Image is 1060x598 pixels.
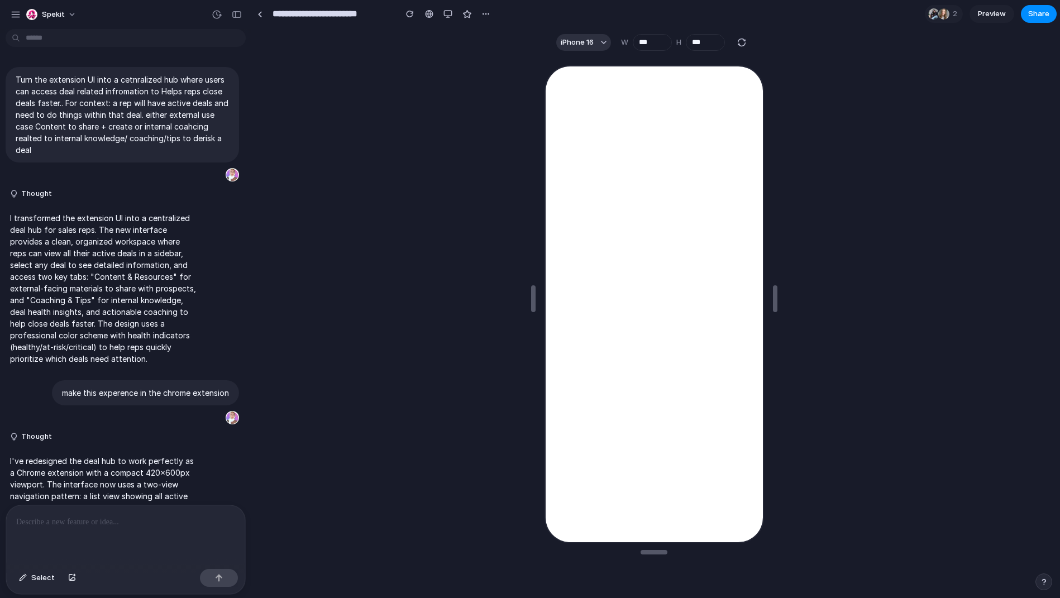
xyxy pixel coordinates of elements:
span: Share [1028,8,1049,20]
label: H [676,37,681,48]
button: iPhone 16 [556,34,611,51]
span: Spekit [42,9,65,20]
label: W [621,37,628,48]
a: Preview [970,5,1014,23]
p: make this experence in the chrome extension [62,387,229,399]
span: iPhone 16 [561,37,594,48]
p: I transformed the extension UI into a centralized deal hub for sales reps. The new interface prov... [10,212,197,365]
div: 2 [925,5,963,23]
span: 2 [953,8,961,20]
button: Share [1021,5,1057,23]
p: Turn the extension UI into a cetnralized hub where users can access deal related infromation to H... [16,74,229,156]
span: Preview [978,8,1006,20]
button: Select [13,569,60,587]
button: Spekit [22,6,82,23]
span: Select [31,572,55,583]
